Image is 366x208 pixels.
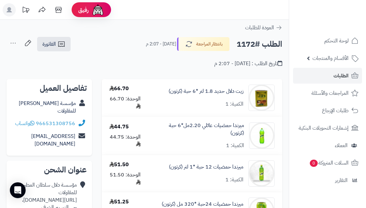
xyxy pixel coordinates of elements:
[169,163,243,171] a: ميرندا حمضيات 12 حبة *1 لتر (كرتون)
[293,68,362,84] a: الطلبات
[226,142,244,149] div: الكمية: 1
[162,200,243,208] a: ميرندا حمضيات 24حبة *320 مل (كرتون)
[78,6,89,14] span: رفيق
[109,161,129,169] div: 51.50
[333,71,349,80] span: الطلبات
[169,88,243,95] a: زيت دلال حديد 1.8 لتر *6 حبة (كرتون)
[36,119,75,127] a: 966531308756
[225,176,243,184] div: الكمية: 1
[293,85,362,101] a: المراجعات والأسئلة
[324,36,349,45] span: لوحة التحكم
[249,160,274,187] img: 1747566256-XP8G23evkchGmxKUr8YaGb2gsq2hZno4-90x90.jpg
[249,122,274,149] img: 1747544486-c60db756-6ee7-44b0-a7d4-ec449800-90x90.jpg
[177,37,230,51] button: بانتظار المراجعة
[10,182,26,198] div: Open Intercom Messenger
[37,37,71,51] a: الفاتورة
[299,123,349,133] span: إشعارات التحويلات البنكية
[225,100,243,108] div: الكمية: 1
[322,106,349,115] span: طلبات الإرجاع
[245,24,274,32] span: العودة للطلبات
[109,171,141,186] div: الوحدة: 51.50
[109,123,129,131] div: 44.75
[293,155,362,171] a: السلات المتروكة0
[335,176,348,185] span: التقارير
[293,33,362,49] a: لوحة التحكم
[293,172,362,188] a: التقارير
[109,198,129,206] div: 51.25
[91,3,104,16] img: ai-face.png
[293,138,362,153] a: العملاء
[31,132,75,148] a: [EMAIL_ADDRESS][DOMAIN_NAME]
[109,95,141,110] div: الوحدة: 66.70
[109,85,129,92] div: 66.70
[335,141,348,150] span: العملاء
[311,89,349,98] span: المراجعات والأسئلة
[312,54,349,63] span: الأقسام والمنتجات
[156,122,244,137] a: ميرندا حمضيات عائلي 2.20مل*6 حبة (كرتون)
[293,103,362,118] a: طلبات الإرجاع
[293,120,362,136] a: إشعارات التحويلات البنكية
[309,158,349,168] span: السلات المتروكة
[146,41,176,47] small: [DATE] - 2:07 م
[15,119,34,127] a: واتساب
[12,84,87,92] h2: تفاصيل العميل
[42,40,56,48] span: الفاتورة
[12,166,87,174] h2: عنوان الشحن
[310,160,318,167] span: 0
[214,60,282,67] div: تاريخ الطلب : [DATE] - 2:07 م
[17,3,34,18] a: تحديثات المنصة
[249,85,274,111] img: 1747453790-pwtnML91HecwMqmPhayhXbH9KhnIF6ES-90x90.jpg
[237,38,282,51] h2: الطلب #1172
[109,133,141,148] div: الوحدة: 44.75
[19,99,76,115] a: مؤسسة [PERSON_NAME] للمقاولات
[245,24,282,32] a: العودة للطلبات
